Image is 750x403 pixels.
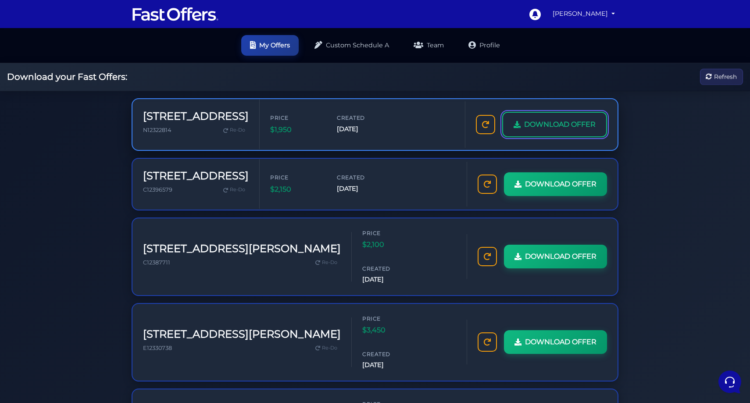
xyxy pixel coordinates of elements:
p: Help [136,294,147,302]
span: Re-Do [230,186,245,194]
button: Home [7,282,61,302]
h3: [STREET_ADDRESS] [143,170,249,182]
a: Team [405,35,453,56]
a: See all [142,49,161,56]
img: dark [14,63,32,81]
button: Refresh [700,69,743,85]
p: Messages [75,294,100,302]
h2: Download your Fast Offers: [7,71,127,82]
a: [PERSON_NAME] [549,5,618,22]
span: Start a Conversation [63,93,123,100]
span: DOWNLOAD OFFER [525,178,596,190]
span: Re-Do [322,259,337,267]
span: Find an Answer [14,123,60,130]
span: Price [362,314,415,323]
span: Your Conversations [14,49,71,56]
span: Re-Do [230,126,245,134]
span: Created [362,350,415,358]
span: Price [362,229,415,237]
button: Start a Conversation [14,88,161,105]
span: [DATE] [337,184,389,194]
span: [DATE] [337,124,389,134]
span: DOWNLOAD OFFER [524,119,596,130]
span: E12330738 [143,345,172,351]
button: Help [114,282,168,302]
span: $1,950 [270,124,323,136]
span: [DATE] [362,360,415,370]
p: Home [26,294,41,302]
a: My Offers [241,35,299,56]
span: C12396579 [143,186,172,193]
span: Created [337,173,389,182]
iframe: Customerly Messenger Launcher [717,369,743,395]
a: Re-Do [220,125,249,136]
span: C12387711 [143,259,170,266]
img: dark [28,63,46,81]
span: $3,450 [362,325,415,336]
span: Price [270,173,323,182]
input: Search for an Article... [20,142,143,150]
a: Custom Schedule A [306,35,398,56]
span: Refresh [714,72,737,82]
h2: Hello [PERSON_NAME] 👋 [7,7,147,35]
span: Re-Do [322,344,337,352]
h3: [STREET_ADDRESS][PERSON_NAME] [143,243,341,255]
a: Re-Do [220,184,249,196]
span: Created [337,114,389,122]
span: DOWNLOAD OFFER [525,251,596,262]
a: Open Help Center [109,123,161,130]
span: $2,150 [270,184,323,195]
span: Created [362,264,415,273]
a: DOWNLOAD OFFER [504,330,607,354]
h3: [STREET_ADDRESS] [143,110,249,123]
a: DOWNLOAD OFFER [504,172,607,196]
a: DOWNLOAD OFFER [502,112,607,137]
a: Re-Do [312,257,341,268]
span: Price [270,114,323,122]
a: Profile [460,35,509,56]
a: DOWNLOAD OFFER [504,245,607,268]
span: $2,100 [362,239,415,250]
h3: [STREET_ADDRESS][PERSON_NAME] [143,328,341,341]
span: [DATE] [362,275,415,285]
button: Messages [61,282,115,302]
span: N12322814 [143,127,171,133]
a: Re-Do [312,342,341,354]
span: DOWNLOAD OFFER [525,336,596,348]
